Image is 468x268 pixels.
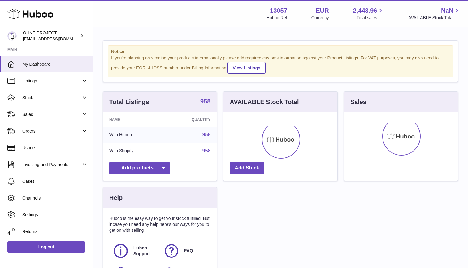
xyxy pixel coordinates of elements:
span: Sales [22,112,81,117]
div: OHNE PROJECT [23,30,79,42]
strong: 13057 [270,7,287,15]
span: Total sales [357,15,384,21]
span: Listings [22,78,81,84]
a: Log out [7,241,85,253]
th: Name [103,112,164,127]
h3: Sales [350,98,366,106]
span: Usage [22,145,88,151]
h3: Help [109,194,123,202]
span: Huboo Support [133,245,156,257]
span: Cases [22,178,88,184]
strong: 958 [200,98,210,104]
span: NaN [441,7,453,15]
span: 2,443.96 [353,7,377,15]
div: Currency [311,15,329,21]
div: Huboo Ref [266,15,287,21]
span: Channels [22,195,88,201]
span: Settings [22,212,88,218]
span: Orders [22,128,81,134]
a: 958 [200,98,210,106]
th: Quantity [164,112,217,127]
a: Huboo Support [112,243,157,259]
span: Stock [22,95,81,101]
a: 958 [202,148,211,153]
a: NaN AVAILABLE Stock Total [408,7,461,21]
span: FAQ [184,248,193,254]
span: My Dashboard [22,61,88,67]
span: [EMAIL_ADDRESS][DOMAIN_NAME] [23,36,91,41]
p: Huboo is the easy way to get your stock fulfilled. But incase you need any help here's our ways f... [109,216,210,233]
h3: Total Listings [109,98,149,106]
a: Add products [109,162,170,174]
strong: EUR [316,7,329,15]
a: View Listings [227,62,266,74]
h3: AVAILABLE Stock Total [230,98,299,106]
td: With Huboo [103,127,164,143]
span: Returns [22,229,88,235]
strong: Notice [111,49,450,55]
img: support@ohneproject.com [7,31,17,41]
a: 958 [202,132,211,137]
div: If you're planning on sending your products internationally please add required customs informati... [111,55,450,74]
a: 2,443.96 Total sales [353,7,384,21]
td: With Shopify [103,143,164,159]
a: Add Stock [230,162,264,174]
a: FAQ [163,243,208,259]
span: Invoicing and Payments [22,162,81,168]
span: AVAILABLE Stock Total [408,15,461,21]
